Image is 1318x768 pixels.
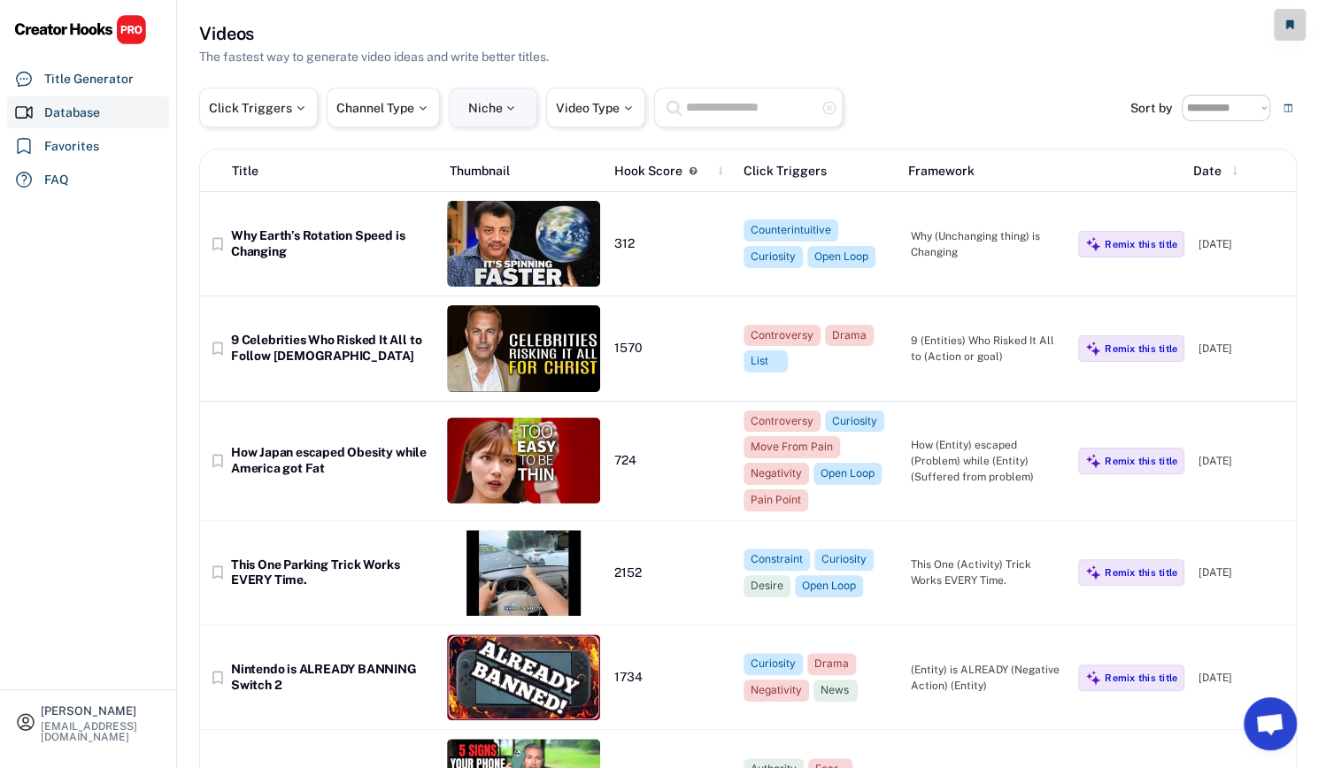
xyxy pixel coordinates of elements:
div: Channel Type [336,102,430,114]
div: Date [1193,162,1222,180]
button: highlight_remove [821,100,837,116]
div: How Japan escaped Obesity while America got Fat [231,445,433,476]
img: MagicMajor%20%28Purple%29.svg [1085,341,1101,357]
img: MagicMajor%20%28Purple%29.svg [1085,236,1101,252]
div: 724 [614,453,729,469]
button: bookmark_border [209,669,227,687]
img: thumbnail%20%2851%29.jpg [447,418,600,503]
div: Negativity [751,683,802,698]
div: Click Triggers [744,162,894,180]
img: CHPRO%20Logo.svg [14,14,147,45]
div: Controversy [751,414,813,429]
div: Remix this title [1105,238,1177,250]
div: How (Entity) escaped (Problem) while (Entity) (Suffered from problem) [911,437,1064,485]
div: Pain Point [751,493,801,508]
img: thumbnail%20%2862%29.jpg [447,201,600,287]
div: This One (Activity) Trick Works EVERY Time. [911,557,1064,588]
div: Desire [751,579,783,594]
div: Open Loop [814,250,868,265]
div: 2152 [614,565,729,581]
div: Remix this title [1105,566,1177,579]
div: Framework [908,162,1059,180]
div: Drama [832,328,867,343]
div: 9 (Entities) Who Risked It All to (Action or goal) [911,333,1064,365]
img: MagicMajor%20%28Purple%29.svg [1085,564,1101,580]
div: Counterintuitive [751,223,831,238]
div: Why Earth’s Rotation Speed is Changing [231,228,433,259]
div: Sort by [1130,102,1173,114]
div: [PERSON_NAME] [41,705,161,717]
div: Click Triggers [209,102,308,114]
h3: Videos [199,21,254,46]
div: Negativity [751,466,802,481]
div: Open Loop [821,466,875,481]
div: News [821,683,851,698]
div: Curiosity [821,552,867,567]
button: bookmark_border [209,452,227,470]
div: Move From Pain [751,440,833,455]
img: thumbnail%20%2864%29.jpg [447,530,600,616]
div: 312 [614,236,729,252]
div: FAQ [44,171,69,189]
div: The fastest way to generate video ideas and write better titles. [199,48,549,66]
div: Title [232,162,258,180]
div: [DATE] [1199,236,1287,252]
div: [DATE] [1199,670,1287,686]
img: MagicMajor%20%28Purple%29.svg [1085,670,1101,686]
div: List [751,354,781,369]
div: Hook Score [614,162,682,180]
div: Remix this title [1105,672,1177,684]
div: Constraint [751,552,803,567]
a: Open chat [1244,697,1297,750]
div: This One Parking Trick Works EVERY Time. [231,557,433,588]
div: [DATE] [1199,453,1287,469]
div: [DATE] [1199,564,1287,580]
div: Nintendo is ALREADY BANNING Switch 2 [231,662,433,693]
div: Curiosity [751,250,796,265]
div: Thumbnail [450,162,600,180]
div: 9 Celebrities Who Risked It All to Follow [DEMOGRAPHIC_DATA] [231,333,433,364]
div: Open Loop [802,579,856,594]
img: thumbnail%20%2869%29.jpg [447,305,600,391]
div: 1570 [614,341,729,357]
div: (Entity) is ALREADY (Negative Action) (Entity) [911,662,1064,694]
div: Favorites [44,137,99,156]
div: Controversy [751,328,813,343]
div: Niche [468,102,519,114]
button: bookmark_border [209,340,227,357]
div: Remix this title [1105,455,1177,467]
div: Curiosity [832,414,877,429]
img: MagicMajor%20%28Purple%29.svg [1085,453,1101,469]
div: [DATE] [1199,341,1287,357]
div: Curiosity [751,657,796,672]
div: [EMAIL_ADDRESS][DOMAIN_NAME] [41,721,161,742]
div: 1734 [614,670,729,686]
button: bookmark_border [209,235,227,253]
div: Video Type [556,102,636,114]
div: Title Generator [44,70,134,88]
div: Why (Unchanging thing) is Changing [911,228,1064,260]
div: Remix this title [1105,342,1177,355]
div: Drama [814,657,849,672]
img: thumbnail%20%2836%29.jpg [447,634,600,720]
div: Database [44,104,100,122]
button: bookmark_border [209,564,227,581]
